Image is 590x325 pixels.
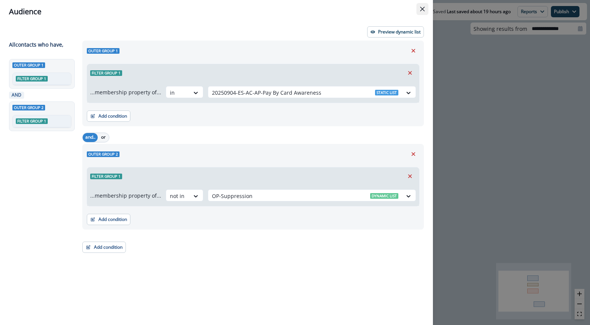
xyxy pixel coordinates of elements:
span: Filter group 1 [16,76,48,82]
p: ...membership property of... [90,88,161,96]
button: Remove [404,67,416,79]
span: Outer group 1 [12,62,45,68]
span: Filter group 1 [90,174,122,179]
p: ...membership property of... [90,192,161,200]
p: AND [11,92,23,98]
span: Filter group 1 [16,118,48,124]
button: Remove [407,148,419,160]
button: Add condition [87,110,130,122]
div: Audience [9,6,424,17]
button: Remove [404,171,416,182]
button: Preview dynamic list [367,26,424,38]
span: Outer group 2 [12,105,45,110]
span: Outer group 1 [87,48,120,54]
span: Filter group 1 [90,70,122,76]
button: and.. [83,133,98,142]
button: Add condition [82,242,126,253]
button: Close [416,3,428,15]
p: Preview dynamic list [378,29,421,35]
span: Outer group 2 [87,151,120,157]
button: Add condition [87,214,130,225]
p: All contact s who have, [9,41,64,48]
button: Remove [407,45,419,56]
button: or [98,133,109,142]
